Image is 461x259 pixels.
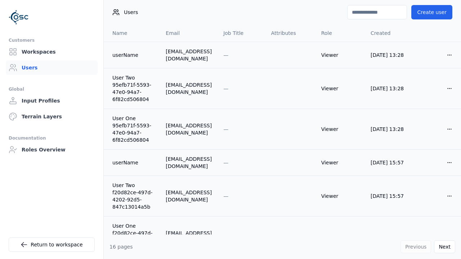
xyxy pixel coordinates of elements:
div: [EMAIL_ADDRESS][DOMAIN_NAME] [166,81,212,96]
div: Global [9,85,95,94]
a: Return to workspace [9,237,95,252]
div: [DATE] 13:28 [371,51,408,59]
div: Viewer [321,233,359,240]
a: User One 95efb71f-5593-47e0-94a7-6f82cd506804 [112,115,154,144]
div: Viewer [321,85,359,92]
a: Roles Overview [6,142,98,157]
th: Job Title [218,24,265,42]
div: Viewer [321,126,359,133]
th: Role [315,24,365,42]
span: — [223,86,228,91]
div: [EMAIL_ADDRESS][DOMAIN_NAME] [166,155,212,170]
div: [EMAIL_ADDRESS][DOMAIN_NAME] [166,48,212,62]
span: — [223,160,228,165]
div: Viewer [321,192,359,200]
th: Attributes [265,24,315,42]
th: Name [104,24,160,42]
span: 16 pages [109,244,133,250]
div: Customers [9,36,95,45]
a: Terrain Layers [6,109,98,124]
div: [DATE] 13:28 [371,85,408,92]
div: [EMAIL_ADDRESS][DOMAIN_NAME] [166,189,212,203]
div: [DATE] 15:57 [371,233,408,240]
div: [EMAIL_ADDRESS][DOMAIN_NAME] [166,230,212,244]
div: [DATE] 13:28 [371,126,408,133]
a: Users [6,60,98,75]
span: — [223,126,228,132]
th: Created [365,24,414,42]
a: userName [112,159,154,166]
button: Create user [411,5,452,19]
span: — [223,193,228,199]
a: Input Profiles [6,94,98,108]
div: Viewer [321,159,359,166]
span: — [223,52,228,58]
div: [DATE] 15:57 [371,192,408,200]
div: Documentation [9,134,95,142]
div: [EMAIL_ADDRESS][DOMAIN_NAME] [166,122,212,136]
a: userName [112,51,154,59]
a: Workspaces [6,45,98,59]
div: Viewer [321,51,359,59]
a: User Two f20d82ce-497d-4202-92d5-847c13014a5b [112,182,154,210]
a: User Two 95efb71f-5593-47e0-94a7-6f82cd506804 [112,74,154,103]
div: [DATE] 15:57 [371,159,408,166]
th: Email [160,24,218,42]
span: — [223,234,228,240]
a: User One f20d82ce-497d-4202-92d5-847c13014a5b [112,222,154,251]
span: Users [124,9,138,16]
img: Logo [9,7,29,27]
button: Next [434,240,455,253]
